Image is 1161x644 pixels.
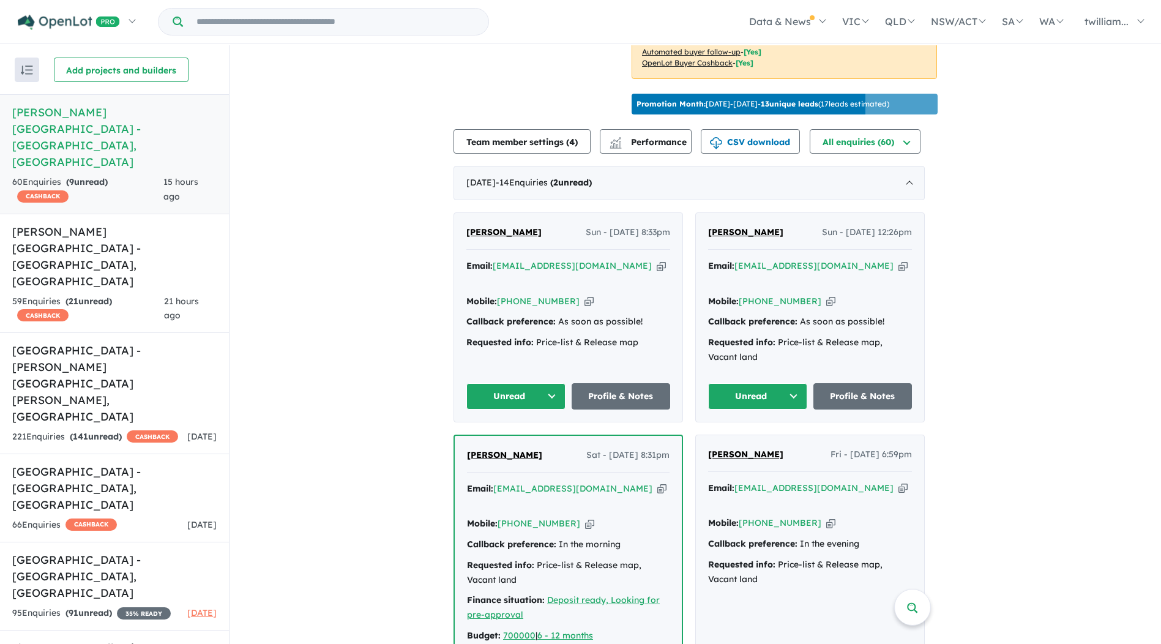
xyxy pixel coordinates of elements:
[12,463,217,513] h5: [GEOGRAPHIC_DATA] - [GEOGRAPHIC_DATA] , [GEOGRAPHIC_DATA]
[739,296,821,307] a: [PHONE_NUMBER]
[600,129,692,154] button: Performance
[466,337,534,348] strong: Requested info:
[813,383,913,410] a: Profile & Notes
[584,295,594,308] button: Copy
[1084,15,1129,28] span: twilliam...
[739,517,821,528] a: [PHONE_NUMBER]
[553,177,558,188] span: 2
[467,630,501,641] strong: Budget:
[744,47,761,56] span: [Yes]
[466,383,566,410] button: Unread
[710,137,722,149] img: download icon
[466,335,670,350] div: Price-list & Release map
[17,309,69,321] span: CASHBACK
[550,177,592,188] strong: ( unread)
[493,260,652,271] a: [EMAIL_ADDRESS][DOMAIN_NAME]
[69,176,74,187] span: 9
[636,99,889,110] p: [DATE] - [DATE] - ( 17 leads estimated)
[537,630,593,641] a: 6 - 12 months
[822,225,912,240] span: Sun - [DATE] 12:26pm
[467,560,534,571] strong: Requested info:
[467,518,498,529] strong: Mobile:
[12,606,171,621] div: 95 Enquir ies
[734,260,894,271] a: [EMAIL_ADDRESS][DOMAIN_NAME]
[657,482,666,495] button: Copy
[642,58,733,67] u: OpenLot Buyer Cashback
[708,315,912,329] div: As soon as possible!
[466,260,493,271] strong: Email:
[898,482,908,495] button: Copy
[467,558,670,588] div: Price-list & Release map, Vacant land
[734,482,894,493] a: [EMAIL_ADDRESS][DOMAIN_NAME]
[708,537,912,552] div: In the evening
[610,141,622,149] img: bar-chart.svg
[708,225,783,240] a: [PERSON_NAME]
[503,630,536,641] a: 700000
[610,137,621,144] img: line-chart.svg
[12,294,164,324] div: 59 Enquir ies
[467,594,545,605] strong: Finance situation:
[12,552,217,601] h5: [GEOGRAPHIC_DATA] - [GEOGRAPHIC_DATA] , [GEOGRAPHIC_DATA]
[187,431,217,442] span: [DATE]
[467,539,556,550] strong: Callback preference:
[831,447,912,462] span: Fri - [DATE] 6:59pm
[164,296,199,321] span: 21 hours ago
[736,58,753,67] span: [Yes]
[569,137,575,148] span: 4
[585,517,594,530] button: Copy
[466,315,670,329] div: As soon as possible!
[466,225,542,240] a: [PERSON_NAME]
[17,190,69,203] span: CASHBACK
[185,9,486,35] input: Try estate name, suburb, builder or developer
[636,99,706,108] b: Promotion Month:
[66,176,108,187] strong: ( unread)
[497,296,580,307] a: [PHONE_NUMBER]
[12,175,163,204] div: 60 Enquir ies
[586,225,670,240] span: Sun - [DATE] 8:33pm
[467,483,493,494] strong: Email:
[708,447,783,462] a: [PERSON_NAME]
[467,449,542,460] span: [PERSON_NAME]
[163,176,198,202] span: 15 hours ago
[898,260,908,272] button: Copy
[187,607,217,618] span: [DATE]
[708,383,807,410] button: Unread
[454,129,591,154] button: Team member settings (4)
[467,594,660,620] u: Deposit ready, Looking for pre-approval
[70,431,122,442] strong: ( unread)
[708,558,912,587] div: Price-list & Release map, Vacant land
[65,607,112,618] strong: ( unread)
[467,537,670,552] div: In the morning
[69,296,78,307] span: 21
[708,227,783,238] span: [PERSON_NAME]
[572,383,671,410] a: Profile & Notes
[826,517,835,530] button: Copy
[467,448,542,463] a: [PERSON_NAME]
[810,129,920,154] button: All enquiries (60)
[761,99,818,108] b: 13 unique leads
[657,260,666,272] button: Copy
[454,166,925,200] div: [DATE]
[69,607,78,618] span: 91
[12,430,178,444] div: 221 Enquir ies
[466,227,542,238] span: [PERSON_NAME]
[493,483,652,494] a: [EMAIL_ADDRESS][DOMAIN_NAME]
[708,449,783,460] span: [PERSON_NAME]
[496,177,592,188] span: - 14 Enquir ies
[708,559,775,570] strong: Requested info:
[466,296,497,307] strong: Mobile:
[466,316,556,327] strong: Callback preference:
[12,518,117,533] div: 66 Enquir ies
[187,519,217,530] span: [DATE]
[498,518,580,529] a: [PHONE_NUMBER]
[467,629,670,643] div: |
[708,260,734,271] strong: Email:
[708,316,797,327] strong: Callback preference:
[708,538,797,549] strong: Callback preference:
[73,431,88,442] span: 141
[127,430,178,443] span: CASHBACK
[708,335,912,365] div: Price-list & Release map, Vacant land
[12,342,217,425] h5: [GEOGRAPHIC_DATA] - [PERSON_NAME][GEOGRAPHIC_DATA][PERSON_NAME] , [GEOGRAPHIC_DATA]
